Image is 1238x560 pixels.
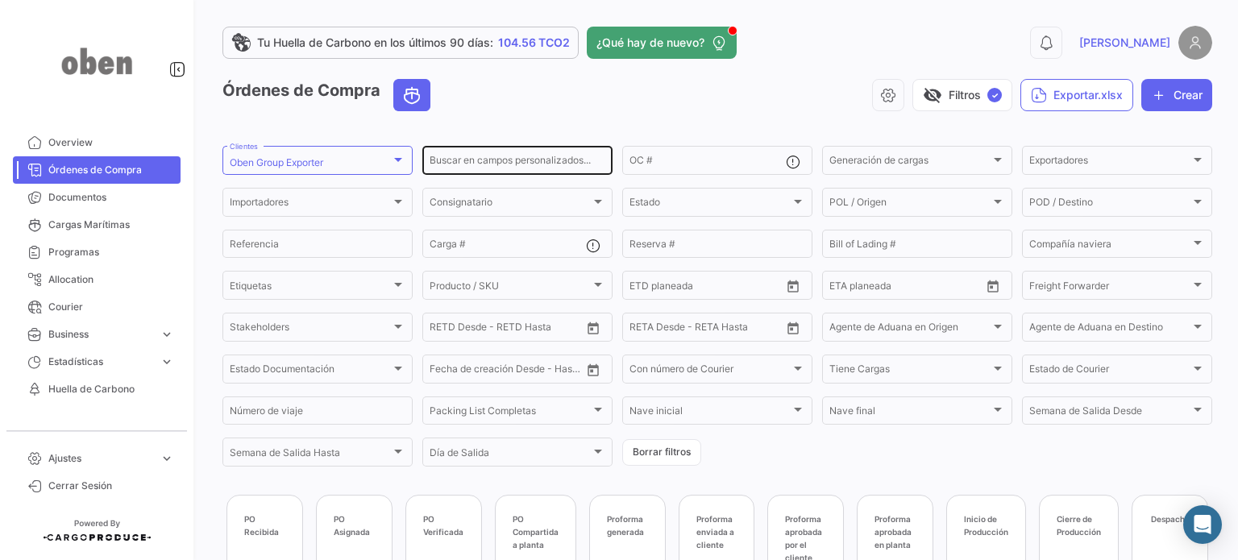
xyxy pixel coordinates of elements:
span: Exportadores [1029,157,1190,168]
button: Crear [1141,79,1212,111]
app-kpi-label-title: Proforma aprobada en planta [874,512,916,551]
a: Órdenes de Compra [13,156,181,184]
span: Documentos [48,190,174,205]
app-kpi-label-title: Proforma enviada a cliente [696,512,737,551]
span: Compañía naviera [1029,241,1190,252]
span: POL / Origen [829,199,991,210]
span: Packing List Completas [430,408,591,419]
app-kpi-label-title: Despacho [1151,512,1190,525]
span: Overview [48,135,174,150]
a: Tu Huella de Carbono en los últimos 90 días:104.56 TCO2 [222,27,579,59]
button: Open calendar [981,274,1005,298]
h3: Órdenes de Compra [222,79,435,111]
button: Exportar.xlsx [1020,79,1133,111]
span: Allocation [48,272,174,287]
span: Freight Forwarder [1029,282,1190,293]
mat-select-trigger: Oben Group Exporter [230,156,323,168]
span: Semana de Salida Desde [1029,408,1190,419]
span: Programas [48,245,174,259]
app-kpi-label-title: PO Verificada [423,512,464,538]
img: oben-logo.png [56,19,137,103]
span: Estado Documentación [230,366,391,377]
input: Hasta [470,324,542,335]
app-kpi-label-title: PO Recibida [244,512,285,538]
app-kpi-label-title: PO Asignada [334,512,375,538]
span: 104.56 TCO2 [498,35,570,51]
span: Importadores [230,199,391,210]
span: visibility_off [923,85,942,105]
span: Consignatario [430,199,591,210]
span: Ajustes [48,451,153,466]
a: Programas [13,239,181,266]
div: Abrir Intercom Messenger [1183,505,1222,544]
button: Open calendar [781,316,805,340]
button: Open calendar [781,274,805,298]
button: Ocean [394,80,430,110]
span: Business [48,327,153,342]
a: Allocation [13,266,181,293]
input: Hasta [870,282,942,293]
span: Producto / SKU [430,282,591,293]
img: placeholder-user.png [1178,26,1212,60]
span: Estado [629,199,791,210]
input: Desde [629,324,658,335]
span: Agente de Aduana en Destino [1029,324,1190,335]
a: Documentos [13,184,181,211]
span: ✓ [987,88,1002,102]
span: Día de Salida [430,450,591,461]
span: Tu Huella de Carbono en los últimos 90 días: [257,35,493,51]
span: Cargas Marítimas [48,218,174,232]
span: Agente de Aduana en Origen [829,324,991,335]
button: visibility_offFiltros✓ [912,79,1012,111]
input: Desde [430,366,459,377]
app-kpi-label-title: Inicio de Producción [964,512,1008,538]
input: Hasta [670,324,742,335]
a: Overview [13,129,181,156]
app-kpi-label-title: PO Compartida a planta [513,512,559,551]
span: Huella de Carbono [48,382,174,396]
a: Courier [13,293,181,321]
input: Desde [829,282,858,293]
button: ¿Qué hay de nuevo? [587,27,737,59]
span: expand_more [160,451,174,466]
span: Stakeholders [230,324,391,335]
span: Nave final [829,408,991,419]
button: Open calendar [581,316,605,340]
span: Courier [48,300,174,314]
span: Semana de Salida Hasta [230,450,391,461]
input: Desde [629,282,658,293]
a: Huella de Carbono [13,375,181,403]
span: Generación de cargas [829,157,991,168]
span: ¿Qué hay de nuevo? [596,35,704,51]
span: Estado de Courier [1029,366,1190,377]
span: Con número de Courier [629,366,791,377]
a: Cargas Marítimas [13,211,181,239]
input: Desde [430,324,459,335]
span: POD / Destino [1029,199,1190,210]
span: Tiene Cargas [829,366,991,377]
button: Open calendar [581,358,605,382]
span: expand_more [160,327,174,342]
span: Órdenes de Compra [48,163,174,177]
span: expand_more [160,355,174,369]
span: [PERSON_NAME] [1079,35,1170,51]
span: Cerrar Sesión [48,479,174,493]
span: Nave inicial [629,408,791,419]
input: Hasta [670,282,742,293]
input: Hasta [470,366,542,377]
app-kpi-label-title: Proforma generada [607,512,648,538]
app-kpi-label-title: Cierre de Producción [1057,512,1101,538]
button: Borrar filtros [622,439,701,466]
span: Etiquetas [230,282,391,293]
span: Estadísticas [48,355,153,369]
